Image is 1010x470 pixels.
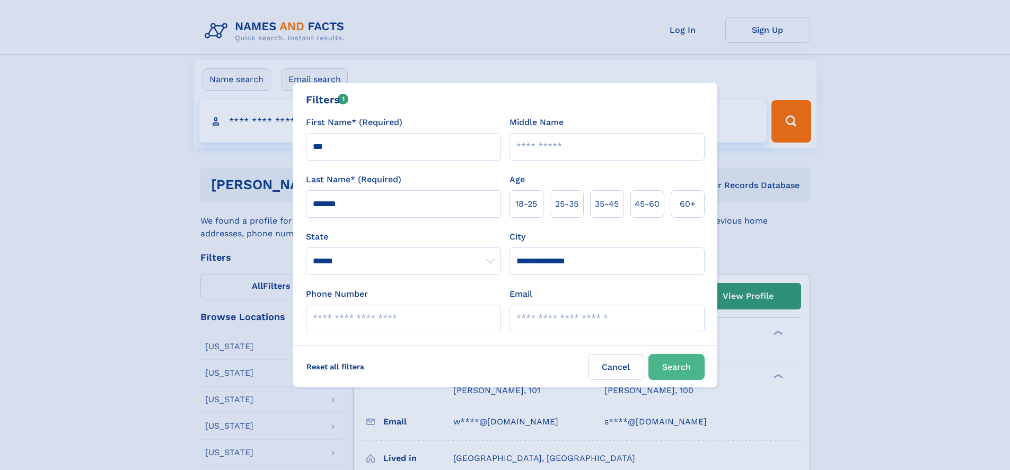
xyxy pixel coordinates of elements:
[635,198,660,210] span: 45‑60
[648,354,705,380] button: Search
[680,198,696,210] span: 60+
[306,173,401,186] label: Last Name* (Required)
[510,288,532,300] label: Email
[306,288,368,300] label: Phone Number
[555,198,578,210] span: 25‑35
[300,354,371,379] label: Reset all filters
[510,116,564,129] label: Middle Name
[595,198,619,210] span: 35‑45
[306,230,501,243] label: State
[306,92,349,108] div: Filters
[510,230,525,243] label: City
[515,198,537,210] span: 18‑25
[306,116,402,129] label: First Name* (Required)
[510,173,525,186] label: Age
[588,354,644,380] label: Cancel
